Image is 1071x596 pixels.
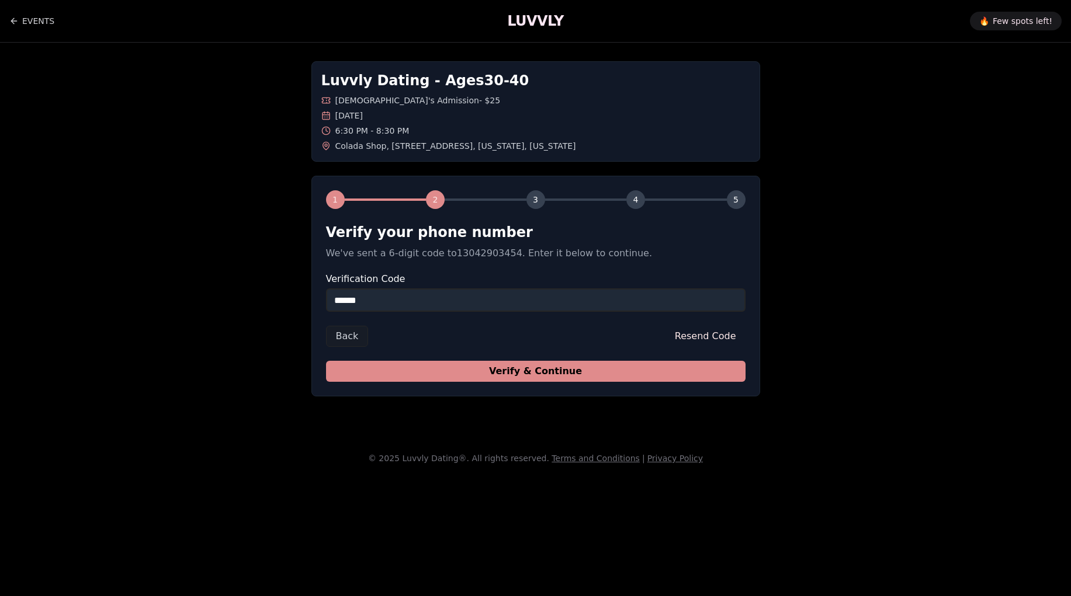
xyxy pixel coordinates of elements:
span: Few spots left! [993,15,1052,27]
span: | [642,454,645,463]
span: Colada Shop , [STREET_ADDRESS] , [US_STATE] , [US_STATE] [335,140,576,152]
div: 2 [426,190,445,209]
label: Verification Code [326,274,746,284]
div: 3 [526,190,545,209]
a: Terms and Conditions [552,454,640,463]
h1: Luvvly Dating - Ages 30 - 40 [321,71,750,90]
a: LUVVLY [507,12,563,30]
button: Back [326,326,369,347]
a: Back to events [9,9,54,33]
span: 6:30 PM - 8:30 PM [335,125,410,137]
span: 🔥 [979,15,989,27]
span: [DEMOGRAPHIC_DATA]'s Admission - $25 [335,95,501,106]
p: We've sent a 6-digit code to 13042903454 . Enter it below to continue. [326,246,746,260]
span: [DATE] [335,110,363,121]
a: Privacy Policy [647,454,703,463]
div: 1 [326,190,345,209]
h2: Verify your phone number [326,223,746,242]
div: 5 [727,190,746,209]
div: 4 [626,190,645,209]
button: Verify & Continue [326,361,746,382]
button: Resend Code [666,326,746,347]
